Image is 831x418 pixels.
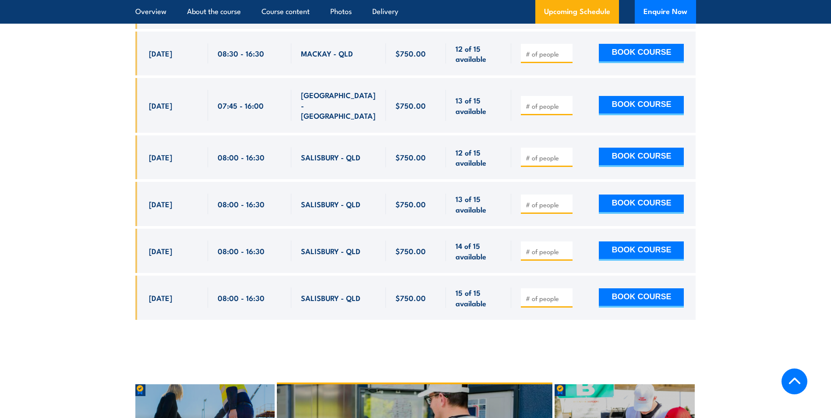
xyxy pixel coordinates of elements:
button: BOOK COURSE [599,44,684,63]
span: SALISBURY - QLD [301,246,361,256]
span: SALISBURY - QLD [301,293,361,303]
button: BOOK COURSE [599,96,684,115]
span: 08:30 - 16:30 [218,48,264,58]
span: 14 of 15 available [456,241,502,261]
span: [DATE] [149,100,172,110]
span: SALISBURY - QLD [301,152,361,162]
span: $750.00 [396,293,426,303]
button: BOOK COURSE [599,148,684,167]
span: 08:00 - 16:30 [218,246,265,256]
span: [DATE] [149,246,172,256]
span: 12 of 15 available [456,147,502,168]
input: # of people [526,102,569,110]
input: # of people [526,153,569,162]
span: 13 of 15 available [456,95,502,116]
span: $750.00 [396,48,426,58]
span: $750.00 [396,100,426,110]
span: 13 of 15 available [456,194,502,214]
span: [DATE] [149,48,172,58]
span: [DATE] [149,152,172,162]
span: 15 of 15 available [456,287,502,308]
input: # of people [526,50,569,58]
input: # of people [526,294,569,303]
button: BOOK COURSE [599,241,684,261]
span: SALISBURY - QLD [301,199,361,209]
span: 07:45 - 16:00 [218,100,264,110]
span: 08:00 - 16:30 [218,199,265,209]
input: # of people [526,200,569,209]
input: # of people [526,247,569,256]
span: 08:00 - 16:30 [218,293,265,303]
span: [GEOGRAPHIC_DATA] - [GEOGRAPHIC_DATA] [301,90,376,120]
span: $750.00 [396,152,426,162]
span: [DATE] [149,293,172,303]
span: $750.00 [396,199,426,209]
button: BOOK COURSE [599,288,684,308]
span: 08:00 - 16:30 [218,152,265,162]
span: [DATE] [149,199,172,209]
span: $750.00 [396,246,426,256]
span: 12 of 15 available [456,43,502,64]
button: BOOK COURSE [599,195,684,214]
span: MACKAY - QLD [301,48,353,58]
